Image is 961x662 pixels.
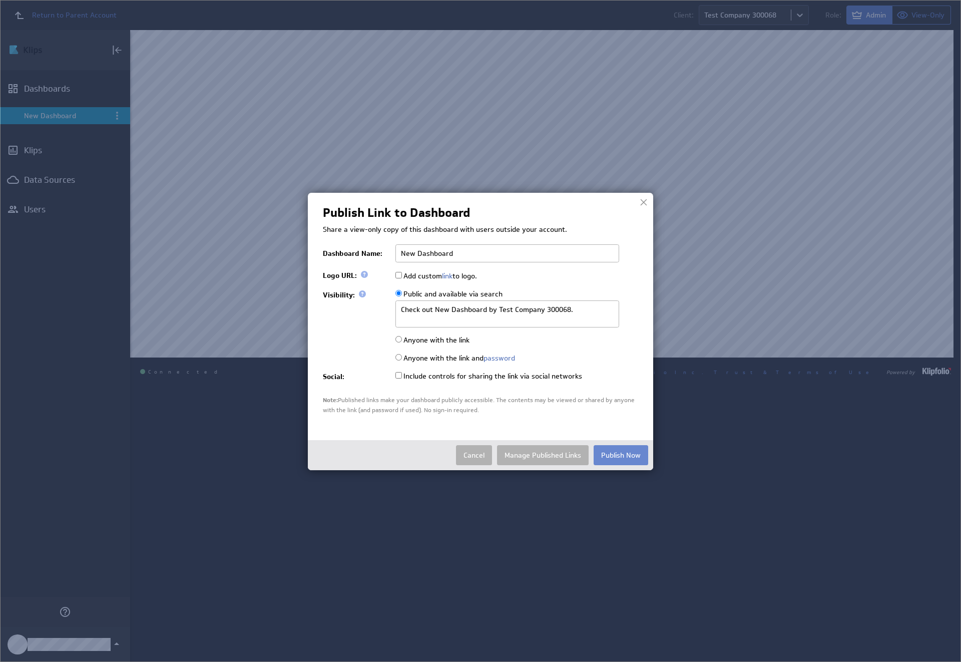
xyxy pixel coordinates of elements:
[323,208,470,218] h2: Publish Link to Dashboard
[395,290,402,296] input: Public and available via search
[497,445,589,465] a: Manage Published Links
[323,240,390,266] td: Dashboard Name:
[395,336,469,345] label: Anyone with the link
[395,354,402,361] input: Anyone with the link andpassword
[395,289,503,298] label: Public and available via search
[395,354,515,363] label: Anyone with the link and
[323,395,638,415] div: Published links make your dashboard publicly accessible. The contents may be viewed or shared by ...
[395,271,477,280] label: Add custom to logo.
[395,272,402,278] input: Add customlinkto logo.
[323,266,390,284] td: Logo URL:
[395,372,402,379] input: Include controls for sharing the link via social networks
[323,225,638,235] p: Share a view-only copy of this dashboard with users outside your account.
[323,284,390,330] td: Visibility:
[323,396,338,404] span: Note:
[323,367,390,385] td: Social:
[395,336,402,343] input: Anyone with the link
[456,445,492,465] button: Cancel
[395,372,582,381] label: Include controls for sharing the link via social networks
[594,445,648,465] button: Publish Now
[442,271,452,280] a: link
[484,354,515,363] a: password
